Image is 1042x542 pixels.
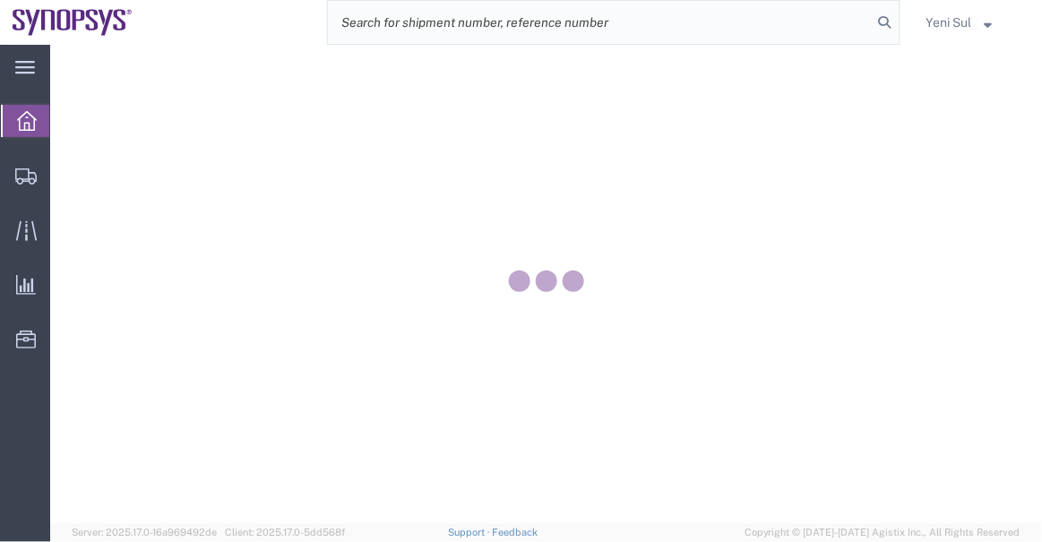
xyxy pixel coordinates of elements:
[926,13,972,32] span: Yeni Sul
[493,527,538,538] a: Feedback
[72,527,217,538] span: Server: 2025.17.0-16a969492de
[926,12,1017,33] button: Yeni Sul
[745,525,1020,540] span: Copyright © [DATE]-[DATE] Agistix Inc., All Rights Reserved
[225,527,345,538] span: Client: 2025.17.0-5dd568f
[328,1,873,44] input: Search for shipment number, reference number
[448,527,493,538] a: Support
[13,9,133,36] img: logo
